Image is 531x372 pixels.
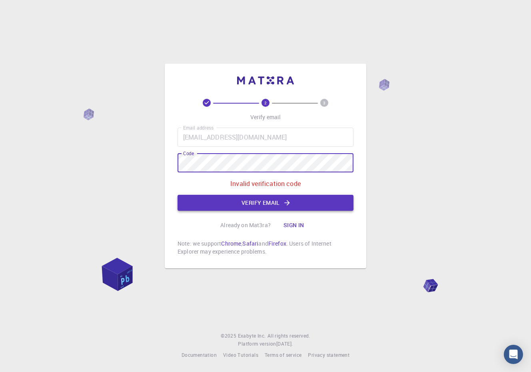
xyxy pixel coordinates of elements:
label: Email address [183,124,214,131]
span: Video Tutorials [223,352,258,358]
text: 2 [264,100,267,106]
a: Safari [242,240,258,247]
span: Terms of service [265,352,301,358]
a: Documentation [182,351,217,359]
span: Exabyte Inc. [238,332,266,339]
div: Open Intercom Messenger [504,345,523,364]
p: Note: we support , and . Users of Internet Explorer may experience problems. [178,240,353,256]
p: Already on Mat3ra? [220,221,271,229]
a: Exabyte Inc. [238,332,266,340]
span: © 2025 [221,332,238,340]
span: [DATE] . [276,340,293,347]
text: 3 [323,100,325,106]
span: Privacy statement [308,352,349,358]
span: All rights reserved. [267,332,310,340]
button: Sign in [277,217,311,233]
span: Documentation [182,352,217,358]
p: Invalid verification code [230,179,301,188]
a: Video Tutorials [223,351,258,359]
a: Chrome [221,240,241,247]
button: Verify email [178,195,353,211]
p: Verify email [250,113,281,121]
a: Privacy statement [308,351,349,359]
a: Firefox [268,240,286,247]
a: Terms of service [265,351,301,359]
label: Code [183,150,194,157]
span: Platform version [238,340,276,348]
a: [DATE]. [276,340,293,348]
